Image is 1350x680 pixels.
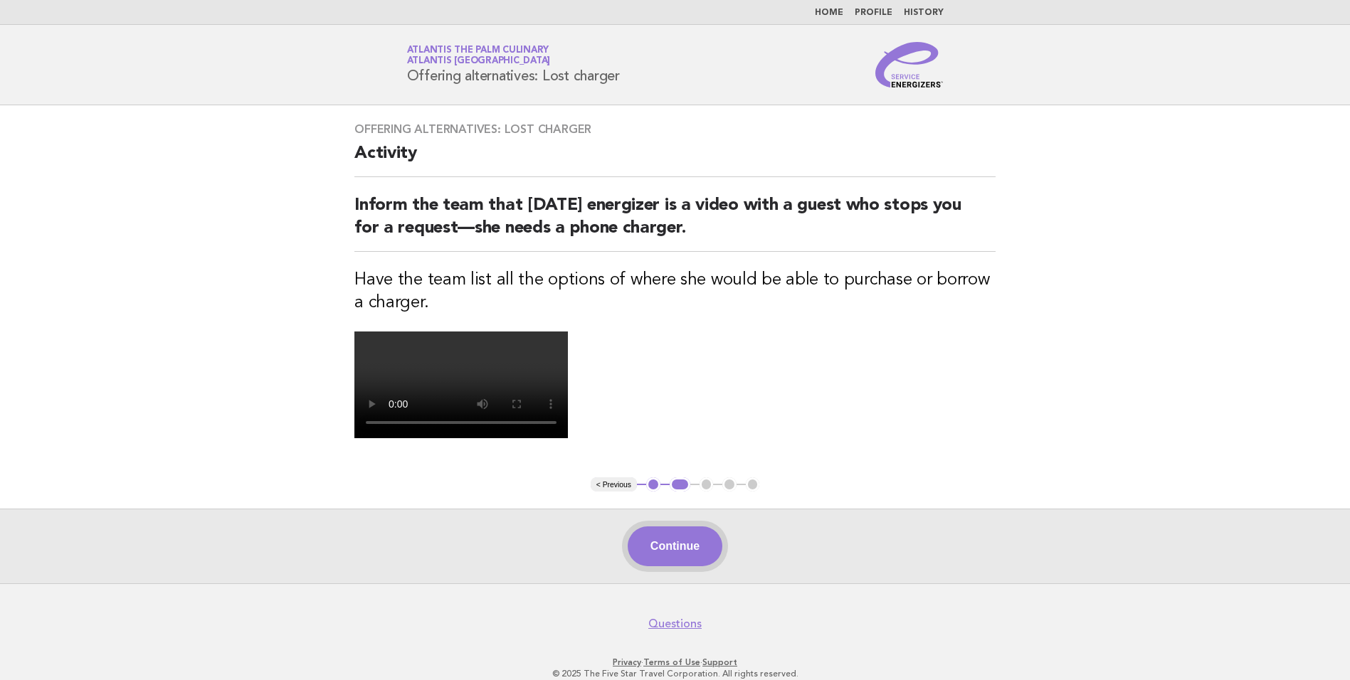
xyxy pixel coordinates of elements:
a: Profile [855,9,892,17]
span: Atlantis [GEOGRAPHIC_DATA] [407,57,551,66]
a: Home [815,9,843,17]
h1: Offering alternatives: Lost charger [407,46,620,83]
h3: Have the team list all the options of where she would be able to purchase or borrow a charger. [354,269,996,314]
h2: Inform the team that [DATE] energizer is a video with a guest who stops you for a request—she nee... [354,194,996,252]
a: Support [702,657,737,667]
img: Service Energizers [875,42,944,87]
p: © 2025 The Five Star Travel Corporation. All rights reserved. [240,668,1111,679]
button: Continue [628,526,722,566]
a: Atlantis The Palm CulinaryAtlantis [GEOGRAPHIC_DATA] [407,46,551,65]
a: Questions [648,617,702,631]
h2: Activity [354,142,996,177]
h3: Offering alternatives: Lost charger [354,122,996,137]
button: 1 [646,477,660,492]
a: History [904,9,944,17]
button: 2 [670,477,690,492]
a: Privacy [613,657,641,667]
p: · · [240,657,1111,668]
a: Terms of Use [643,657,700,667]
button: < Previous [591,477,637,492]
